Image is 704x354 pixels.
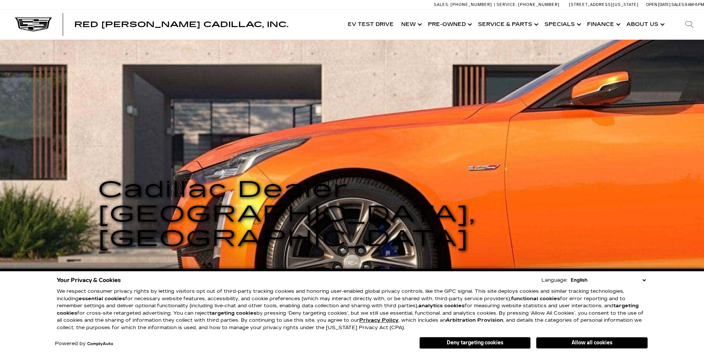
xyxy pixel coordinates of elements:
p: We respect consumer privacy rights by letting visitors opt out of third-party tracking cookies an... [57,288,648,331]
strong: Arbitration Provision [446,317,503,323]
span: Sales: [671,2,685,7]
a: New [397,10,424,39]
a: Finance [583,10,623,39]
a: [STREET_ADDRESS][US_STATE] [569,2,639,7]
div: Powered by [55,341,113,346]
strong: targeting cookies [57,303,639,316]
strong: essential cookies [79,296,125,302]
a: Red [PERSON_NAME] Cadillac, Inc. [74,21,288,28]
strong: analytics cookies [418,303,465,309]
strong: targeting cookies [209,310,256,316]
select: Language Select [569,276,648,284]
a: About Us [623,10,667,39]
a: Service: [PHONE_NUMBER] [494,3,561,7]
button: Allow all cookies [536,337,648,348]
span: [PHONE_NUMBER] [451,2,492,7]
a: EV Test Drive [344,10,397,39]
span: Cadillac Dealer [GEOGRAPHIC_DATA], [GEOGRAPHIC_DATA] [98,176,476,252]
a: Sales: [PHONE_NUMBER] [434,3,494,7]
span: Open [DATE] [646,2,671,7]
span: [PHONE_NUMBER] [518,2,560,7]
a: Specials [541,10,583,39]
a: ComplyAuto [87,342,113,346]
span: 9 AM-6 PM [685,2,704,7]
a: Pre-Owned [424,10,474,39]
img: Cadillac Dark Logo with Cadillac White Text [15,17,52,32]
div: Language: [541,278,567,283]
span: Your Privacy & Cookies [57,275,121,285]
span: Sales: [434,2,449,7]
a: Privacy Policy [359,317,399,323]
a: Service & Parts [474,10,541,39]
span: Red [PERSON_NAME] Cadillac, Inc. [74,20,288,29]
strong: functional cookies [511,296,560,302]
button: Deny targeting cookies [419,337,531,349]
span: Service: [497,2,517,7]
